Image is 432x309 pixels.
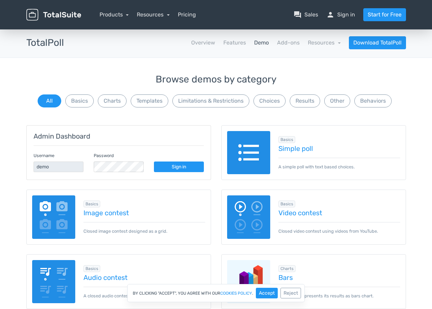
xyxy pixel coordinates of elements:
span: Browse all in Basics [278,136,295,143]
a: Simple poll [278,145,400,152]
a: Resources [137,11,170,18]
span: Browse all in Basics [83,265,100,272]
button: Behaviors [354,94,392,107]
a: Sign in [154,162,204,172]
a: Audio contest [83,274,205,281]
button: All [38,94,61,107]
a: Features [223,39,246,47]
a: Add-ons [277,39,300,47]
button: Accept [256,288,278,298]
a: Bars [278,274,400,281]
a: Pricing [178,11,196,19]
a: Start for Free [363,8,406,21]
span: person [326,11,335,19]
a: cookies policy [220,291,252,295]
a: Products [100,11,129,18]
button: Charts [98,94,127,107]
img: TotalSuite for WordPress [26,9,81,21]
button: Choices [253,94,286,107]
a: Overview [191,39,215,47]
a: Demo [254,39,269,47]
span: Browse all in Charts [278,265,296,272]
img: video-poll.png.webp [227,195,271,239]
h3: Browse demos by category [26,74,406,85]
a: Download TotalPoll [349,36,406,49]
a: Image contest [83,209,205,217]
button: Other [324,94,350,107]
a: Resources [308,39,341,46]
a: question_answerSales [293,11,318,19]
button: Basics [65,94,94,107]
label: Username [34,152,54,159]
img: audio-poll.png.webp [32,260,76,304]
img: image-poll.png.webp [32,195,76,239]
a: Video contest [278,209,400,217]
button: Reject [280,288,301,298]
button: Limitations & Restrictions [172,94,249,107]
p: A simple poll with text based choices. [278,158,400,170]
img: charts-bars.png.webp [227,260,271,304]
button: Templates [131,94,168,107]
span: Browse all in Basics [278,201,295,207]
span: Browse all in Basics [83,201,100,207]
span: question_answer [293,11,302,19]
h3: TotalPoll [26,38,64,48]
div: By clicking "Accept", you agree with our . [127,284,305,302]
p: Closed video contest using videos from YouTube. [278,222,400,234]
p: Closed image contest designed as a grid. [83,222,205,234]
label: Password [94,152,114,159]
a: personSign in [326,11,355,19]
h5: Admin Dashboard [34,132,204,140]
img: text-poll.png.webp [227,131,271,175]
button: Results [290,94,320,107]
